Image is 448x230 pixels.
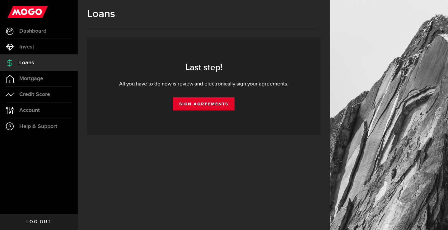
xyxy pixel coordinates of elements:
[19,76,43,81] span: Mortgage
[19,44,34,50] span: Invest
[5,2,24,21] button: Open LiveChat chat widget
[26,220,51,224] span: Log out
[173,97,235,110] a: Sign Agreements
[19,108,40,113] span: Account
[96,63,311,73] h3: Last step!
[96,80,311,88] div: All you have to do now is review and electronically sign your agreements.
[19,28,46,34] span: Dashboard
[19,92,50,97] span: Credit Score
[19,124,57,129] span: Help & Support
[87,8,320,20] h1: Loans
[19,60,34,66] span: Loans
